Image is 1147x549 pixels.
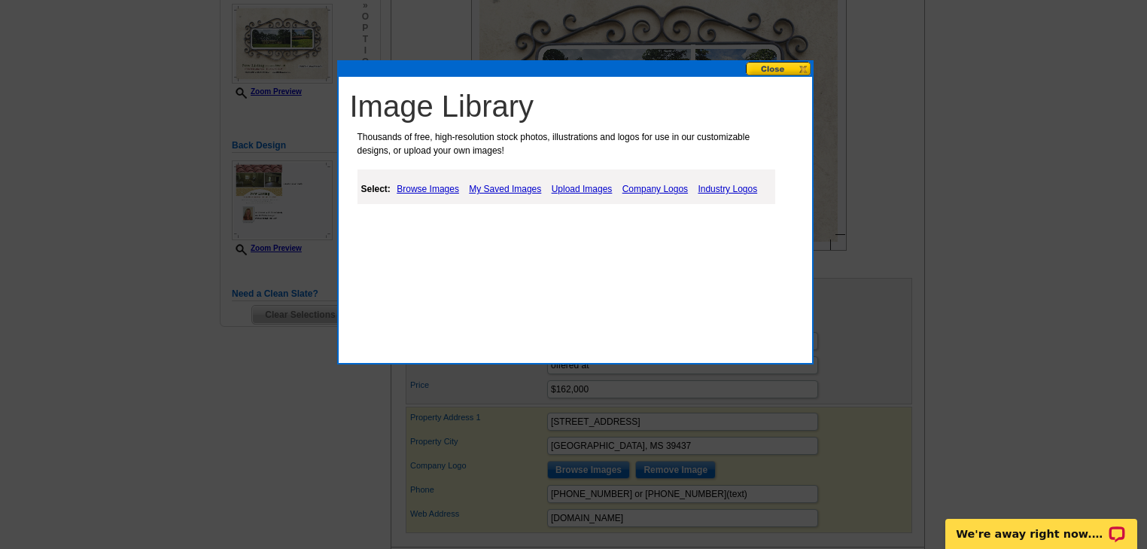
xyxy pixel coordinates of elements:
a: Industry Logos [694,180,761,198]
a: My Saved Images [465,180,545,198]
p: Thousands of free, high-resolution stock photos, illustrations and logos for use in our customiza... [350,130,780,157]
a: Browse Images [393,180,463,198]
h1: Image Library [350,88,808,124]
a: Upload Images [548,180,616,198]
iframe: LiveChat chat widget [936,502,1147,549]
strong: Select: [361,184,391,194]
a: Company Logos [619,180,692,198]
